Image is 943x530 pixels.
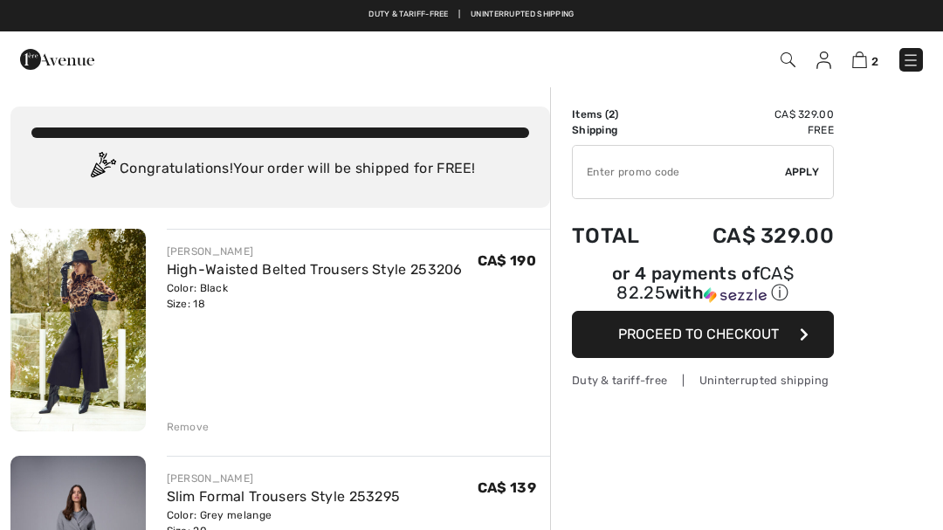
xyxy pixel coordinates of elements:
span: 2 [609,108,615,120]
img: Search [781,52,795,67]
img: High-Waisted Belted Trousers Style 253206 [10,229,146,431]
span: CA$ 139 [478,479,536,496]
span: Proceed to Checkout [618,326,779,342]
button: Proceed to Checkout [572,311,834,358]
td: Items ( ) [572,107,665,122]
div: Remove [167,419,210,435]
td: CA$ 329.00 [665,107,834,122]
td: Total [572,206,665,265]
input: Promo code [573,146,785,198]
div: Congratulations! Your order will be shipped for FREE! [31,152,529,187]
img: Shopping Bag [852,52,867,68]
div: [PERSON_NAME] [167,244,463,259]
span: CA$ 82.25 [616,263,794,303]
div: [PERSON_NAME] [167,471,401,486]
img: Congratulation2.svg [85,152,120,187]
td: CA$ 329.00 [665,206,834,265]
span: Apply [785,164,820,180]
td: Shipping [572,122,665,138]
a: 2 [852,49,878,70]
img: My Info [816,52,831,69]
a: 1ère Avenue [20,50,94,66]
div: Duty & tariff-free | Uninterrupted shipping [572,372,834,389]
td: Free [665,122,834,138]
img: 1ère Avenue [20,42,94,77]
div: or 4 payments of with [572,265,834,305]
img: Sezzle [704,287,767,303]
a: High-Waisted Belted Trousers Style 253206 [167,261,463,278]
div: or 4 payments ofCA$ 82.25withSezzle Click to learn more about Sezzle [572,265,834,311]
span: CA$ 190 [478,252,536,269]
span: 2 [871,55,878,68]
div: Color: Black Size: 18 [167,280,463,312]
a: Slim Formal Trousers Style 253295 [167,488,401,505]
img: Menu [902,52,919,69]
